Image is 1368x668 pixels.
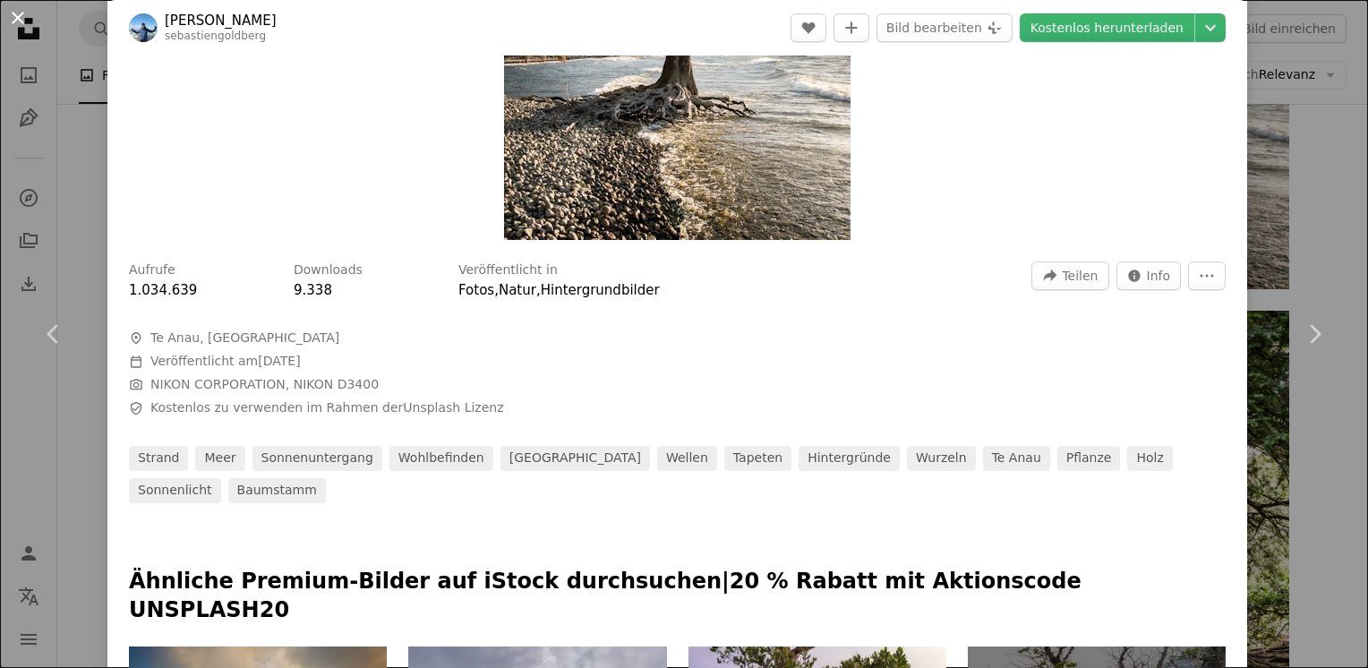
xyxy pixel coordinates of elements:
a: Unsplash Lizenz [403,400,503,415]
a: Te Anau [983,446,1050,471]
a: Baumstamm [228,478,326,503]
a: Sonnenlicht [129,478,221,503]
span: Teilen [1062,262,1098,289]
a: Wurzeln [907,446,976,471]
h3: Veröffentlicht in [458,261,558,279]
a: Meer [195,446,244,471]
a: Tapeten [724,446,791,471]
a: Kostenlos herunterladen [1020,13,1194,42]
a: [GEOGRAPHIC_DATA] [500,446,650,471]
span: 1.034.639 [129,282,197,298]
button: Downloadgröße auswählen [1195,13,1226,42]
a: Weiter [1261,248,1368,420]
a: Strand [129,446,188,471]
h3: Downloads [294,261,363,279]
span: 9.338 [294,282,332,298]
a: Pflanze [1057,446,1121,471]
a: Holz [1127,446,1172,471]
span: , [536,282,541,298]
time: 8. Juni 2020 um 20:17:32 MESZ [258,354,300,368]
p: Ähnliche Premium-Bilder auf iStock durchsuchen | 20 % Rabatt mit Aktionscode UNSPLASH20 [129,568,1226,625]
a: Wellen [657,446,717,471]
a: [PERSON_NAME] [165,12,277,30]
a: Fotos [458,282,494,298]
span: Te Anau, [GEOGRAPHIC_DATA] [150,330,339,347]
h3: Aufrufe [129,261,175,279]
button: NIKON CORPORATION, NIKON D3400 [150,376,379,394]
button: Weitere Aktionen [1188,261,1226,290]
a: Wohlbefinden [389,446,493,471]
button: Gefällt mir [791,13,826,42]
a: Hintergrundbilder [541,282,660,298]
a: Natur [499,282,536,298]
button: Statistiken zu diesem Bild [1116,261,1182,290]
img: Zum Profil von Sébastien Goldberg [129,13,158,42]
span: , [494,282,499,298]
button: Dieses Bild teilen [1031,261,1108,290]
a: sebastiengoldberg [165,30,266,42]
span: Info [1147,262,1171,289]
a: Sonnenuntergang [252,446,382,471]
span: Veröffentlicht am [150,354,301,368]
button: Bild bearbeiten [876,13,1013,42]
a: Hintergründe [799,446,900,471]
span: Kostenlos zu verwenden im Rahmen der [150,399,504,417]
button: Zu Kollektion hinzufügen [834,13,869,42]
